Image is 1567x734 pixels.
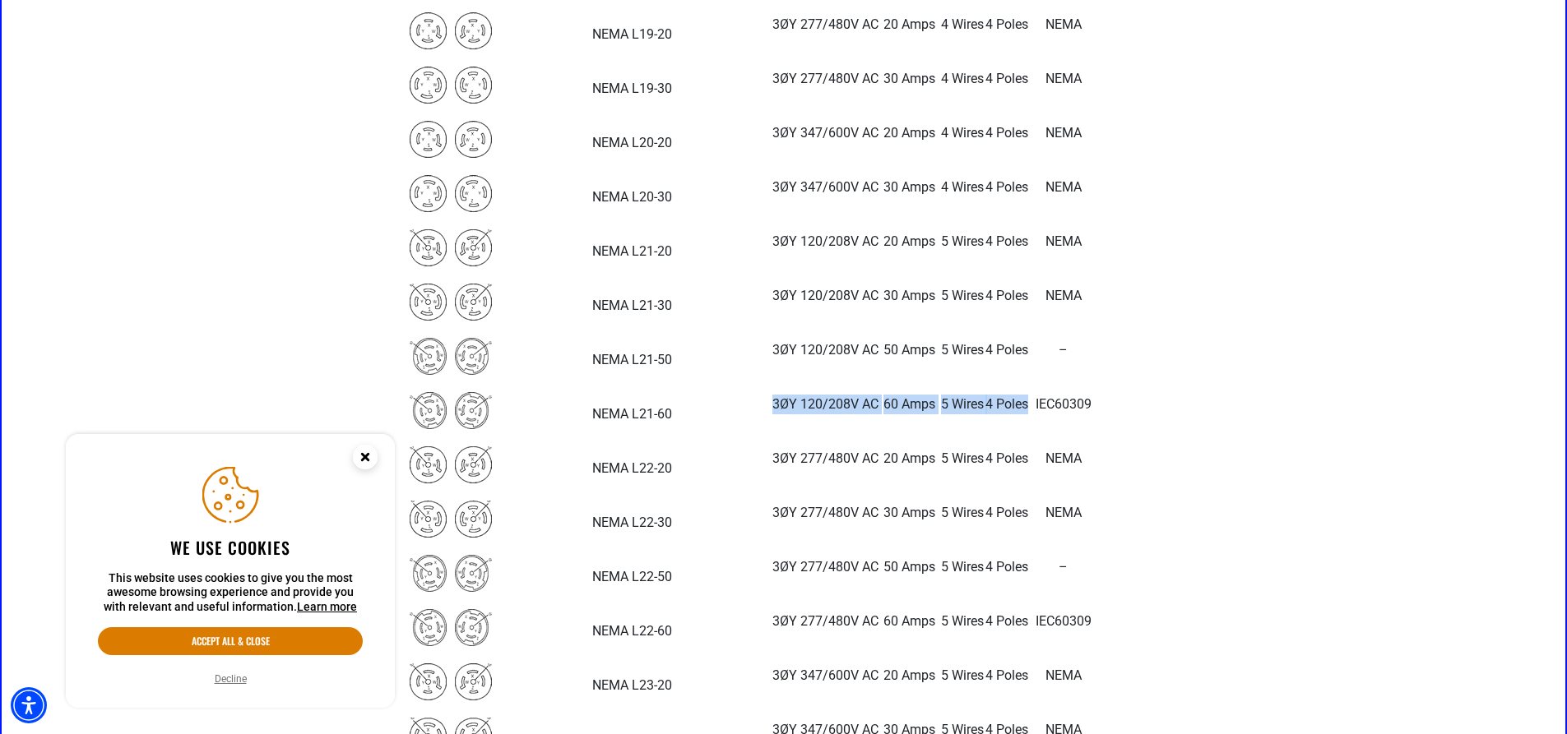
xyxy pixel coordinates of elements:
p: 3ØY 120/208V AC [772,340,879,360]
p: 3ØY 120/208V AC [772,232,879,252]
p: 5 Wires [941,286,984,306]
p: 5 Wires [941,395,984,414]
img: NEMA L20-30 [410,175,492,212]
p: 4 Poles [985,232,1028,252]
p: 30 Amps [880,503,939,523]
p: NEMA [1030,232,1097,252]
img: NEMA L19-20 [410,12,492,49]
h2: We use cookies [98,537,363,558]
p: NEMA [1030,503,1097,523]
p: 4 Wires [941,123,984,143]
p: NEMA [1030,15,1097,35]
p: 4 Wires [941,178,984,197]
p: 30 Amps [880,178,939,197]
p: 4 Poles [985,69,1028,89]
img: NEMA L21-50 [410,338,492,375]
p: 5 Wires [941,503,984,523]
p: 5 Wires [941,449,984,469]
p: 4 Poles [985,503,1028,523]
strong: NEMA L19-30 [592,81,672,96]
button: Decline [210,671,252,687]
p: NEMA [1030,69,1097,89]
strong: NEMA L22-60 [592,623,672,639]
p: NEMA [1030,666,1097,686]
p: 20 Amps [880,232,939,252]
p: 4 Poles [985,123,1028,143]
strong: NEMA L20-20 [592,135,672,150]
p: 4 Poles [985,178,1028,197]
img: NEMA L22-50 [410,555,492,592]
p: 5 Wires [941,340,984,360]
p: 20 Amps [880,449,939,469]
p: 4 Poles [985,449,1028,469]
p: 20 Amps [880,666,939,686]
img: NEMA L22-20 [410,446,492,483]
p: 5 Wires [941,232,984,252]
strong: NEMA L21-20 [592,243,672,259]
button: Accept all & close [98,627,363,655]
p: 4 Poles [985,557,1028,577]
p: 3ØY 347/600V AC [772,666,879,686]
img: NEMA L21-60 [410,392,492,429]
img: NEMA L19-30 [410,67,492,104]
p: 4 Poles [985,15,1028,35]
strong: NEMA L20-30 [592,189,672,205]
p: 60 Amps [880,612,939,631]
p: 20 Amps [880,15,939,35]
p: 3ØY 277/480V AC [772,449,879,469]
p: 4 Poles [985,395,1028,414]
p: 60 Amps [880,395,939,414]
strong: NEMA L23-20 [592,677,672,693]
p: 4 Wires [941,69,984,89]
strong: NEMA L22-50 [592,569,672,584]
p: 5 Wires [941,666,984,686]
p: 3ØY 277/480V AC [772,69,879,89]
strong: NEMA L22-30 [592,515,672,530]
img: NEMA L22-30 [410,501,492,538]
p: 4 Poles [985,286,1028,306]
p: 3ØY 347/600V AC [772,123,879,143]
p: 4 Poles [985,612,1028,631]
p: 50 Amps [880,557,939,577]
p: 3ØY 120/208V AC [772,286,879,306]
p: 4 Poles [985,666,1028,686]
p: 50 Amps [880,340,939,360]
p: 3ØY 277/480V AC [772,612,879,631]
p: 3ØY 347/600V AC [772,178,879,197]
div: Accessibility Menu [11,687,47,723]
p: 3ØY 277/480V AC [772,503,879,523]
p: 5 Wires [941,612,984,631]
img: NEMA L20-20 [410,121,492,158]
img: NEMA L23-20 [410,663,492,700]
p: 30 Amps [880,286,939,306]
a: This website uses cookies to give you the most awesome browsing experience and provide you with r... [297,600,357,613]
p: 4 Wires [941,15,984,35]
p: 30 Amps [880,69,939,89]
p: – [1030,557,1097,577]
p: IEC60309 [1030,612,1097,631]
img: NEMA L21-20 [410,229,492,266]
aside: Cookie Consent [66,434,395,709]
p: – [1030,340,1097,360]
p: NEMA [1030,449,1097,469]
strong: NEMA L19-20 [592,26,672,42]
p: 3ØY 120/208V AC [772,395,879,414]
img: NEMA L21-30 [410,284,492,321]
p: NEMA [1030,286,1097,306]
strong: NEMA L21-60 [592,406,672,422]
p: NEMA [1030,123,1097,143]
strong: NEMA L21-50 [592,352,672,367]
p: 20 Amps [880,123,939,143]
p: This website uses cookies to give you the most awesome browsing experience and provide you with r... [98,571,363,615]
strong: NEMA L21-30 [592,298,672,313]
p: IEC60309 [1030,395,1097,414]
p: 5 Wires [941,557,984,577]
p: 3ØY 277/480V AC [772,15,879,35]
p: 4 Poles [985,340,1028,360]
button: Close this option [336,434,395,485]
strong: NEMA L22-20 [592,460,672,476]
p: 3ØY 277/480V AC [772,557,879,577]
p: NEMA [1030,178,1097,197]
